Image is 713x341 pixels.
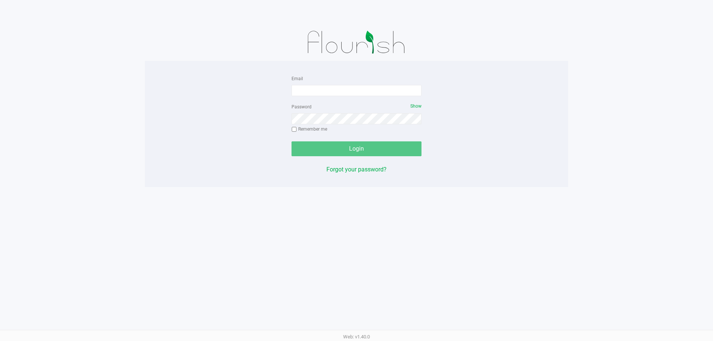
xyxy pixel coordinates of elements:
label: Email [292,75,303,82]
span: Web: v1.40.0 [343,334,370,340]
input: Remember me [292,127,297,132]
label: Password [292,104,312,110]
span: Show [410,104,421,109]
button: Forgot your password? [326,165,387,174]
label: Remember me [292,126,327,132]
